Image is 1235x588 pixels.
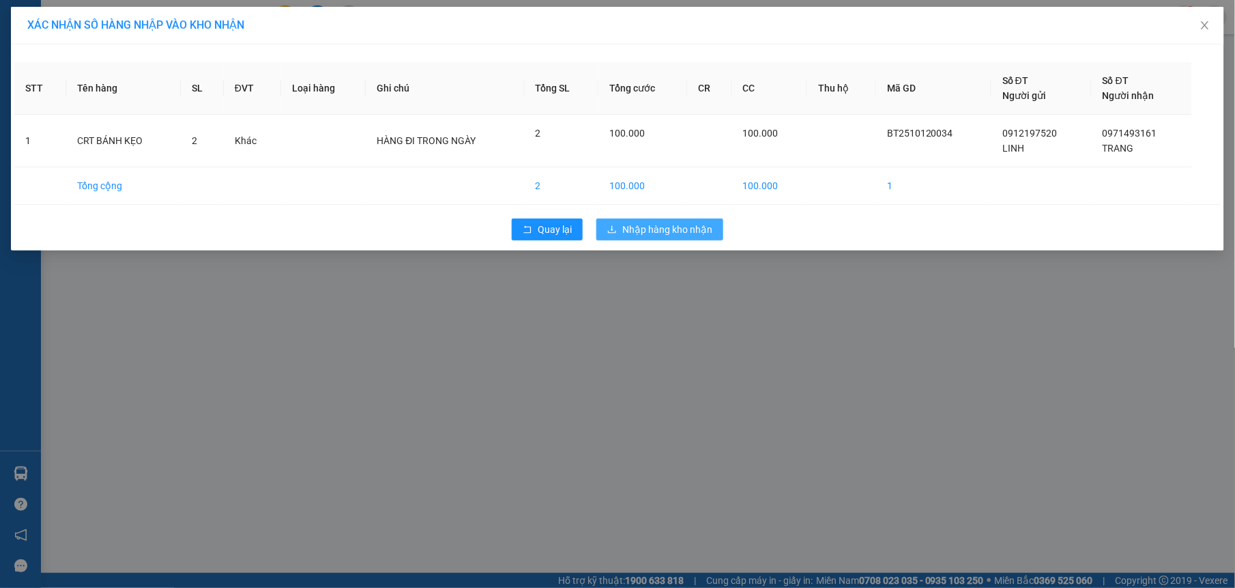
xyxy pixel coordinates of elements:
span: 100.000 [743,128,779,139]
span: Nhập hàng kho nhận [622,222,712,237]
span: LINH [1002,143,1024,154]
td: 1 [14,115,66,167]
th: STT [14,62,66,115]
th: Ghi chú [366,62,524,115]
td: 100.000 [732,167,807,205]
td: Tổng cộng [66,167,181,205]
span: rollback [523,225,532,236]
span: Số ĐT [1002,75,1028,86]
th: Tổng cước [598,62,687,115]
span: BT2510120034 [887,128,953,139]
td: CRT BÁNH KẸO [66,115,181,167]
th: Thu hộ [807,62,876,115]
span: 0971493161 [1103,128,1157,139]
th: SL [181,62,224,115]
span: download [607,225,617,236]
button: rollbackQuay lại [512,219,583,240]
span: Số ĐT [1103,75,1129,86]
td: Khác [224,115,281,167]
th: Tên hàng [66,62,181,115]
th: ĐVT [224,62,281,115]
span: Người gửi [1002,90,1046,101]
span: Người nhận [1103,90,1154,101]
span: 100.000 [609,128,645,139]
span: XÁC NHẬN SỐ HÀNG NHẬP VÀO KHO NHẬN [27,18,244,31]
th: Tổng SL [525,62,599,115]
th: Mã GD [876,62,991,115]
span: Quay lại [538,222,572,237]
span: TRANG [1103,143,1134,154]
th: CR [687,62,732,115]
button: downloadNhập hàng kho nhận [596,219,723,240]
td: 2 [525,167,599,205]
td: 100.000 [598,167,687,205]
span: 0912197520 [1002,128,1057,139]
span: 2 [192,135,197,146]
th: CC [732,62,807,115]
td: 1 [876,167,991,205]
button: Close [1186,7,1224,45]
th: Loại hàng [281,62,366,115]
span: 2 [536,128,541,139]
span: close [1200,20,1210,31]
span: HÀNG ĐI TRONG NGÀY [377,135,476,146]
